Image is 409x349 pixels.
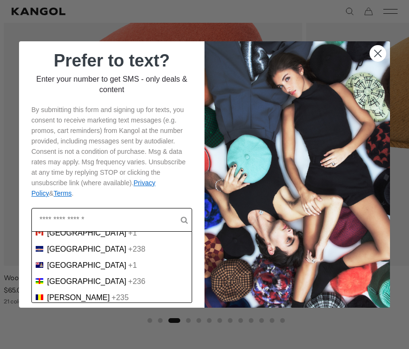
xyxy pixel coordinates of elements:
[47,229,127,237] span: [GEOGRAPHIC_DATA]
[204,41,390,308] img: 32d93059-7686-46ce-88e0-f8be1b64b1a2.jpeg
[31,104,192,198] p: By submitting this form and signing up for texts, you consent to receive marketing text messages ...
[47,293,110,302] span: [PERSON_NAME]
[112,293,129,302] div: +235
[47,245,127,254] span: [GEOGRAPHIC_DATA]
[128,229,137,237] div: +1
[36,261,43,269] img: Cayman Islands
[47,277,127,286] span: [GEOGRAPHIC_DATA]
[370,45,386,62] button: Close dialog
[36,229,43,236] img: Canada
[36,293,43,301] img: Chad
[128,277,146,286] div: +236
[47,261,127,270] span: [GEOGRAPHIC_DATA]
[36,277,43,285] img: Central African Republic
[36,75,187,94] span: Enter your number to get SMS - only deals & content
[36,245,43,253] img: Cape Verde
[54,51,170,70] span: Prefer to text?
[128,261,137,270] div: +1
[54,189,72,197] a: Terms
[128,245,146,254] div: +238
